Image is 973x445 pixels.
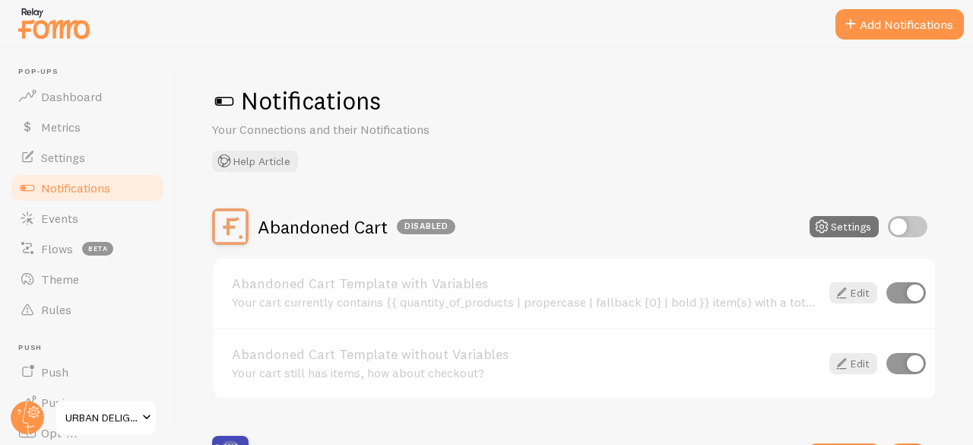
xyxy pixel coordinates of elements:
[258,215,455,239] h2: Abandoned Cart
[212,121,577,138] p: Your Connections and their Notifications
[212,151,298,172] button: Help Article
[41,211,78,226] span: Events
[212,208,249,245] img: Abandoned Cart
[65,408,138,427] span: URBAN DELIGHT
[55,399,157,436] a: URBAN DELIGHT
[9,173,166,203] a: Notifications
[16,4,92,43] img: fomo-relay-logo-orange.svg
[212,85,937,116] h1: Notifications
[232,277,820,291] a: Abandoned Cart Template with Variables
[9,142,166,173] a: Settings
[9,294,166,325] a: Rules
[41,180,110,195] span: Notifications
[41,241,73,256] span: Flows
[18,67,166,77] span: Pop-ups
[232,348,820,361] a: Abandoned Cart Template without Variables
[41,395,98,410] span: Push Data
[397,219,455,234] div: Disabled
[82,242,113,256] span: beta
[41,119,81,135] span: Metrics
[829,282,877,304] a: Edit
[41,272,79,287] span: Theme
[232,295,820,309] div: Your cart currently contains {{ quantity_of_products | propercase | fallback [0] | bold }} item(s...
[9,112,166,142] a: Metrics
[9,234,166,264] a: Flows beta
[9,81,166,112] a: Dashboard
[9,264,166,294] a: Theme
[232,366,820,380] div: Your cart still has items, how about checkout?
[9,357,166,387] a: Push
[9,387,166,418] a: Push Data
[18,343,166,353] span: Push
[41,89,102,104] span: Dashboard
[41,150,85,165] span: Settings
[829,353,877,374] a: Edit
[9,203,166,234] a: Events
[810,216,879,237] button: Settings
[41,364,68,380] span: Push
[41,302,71,317] span: Rules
